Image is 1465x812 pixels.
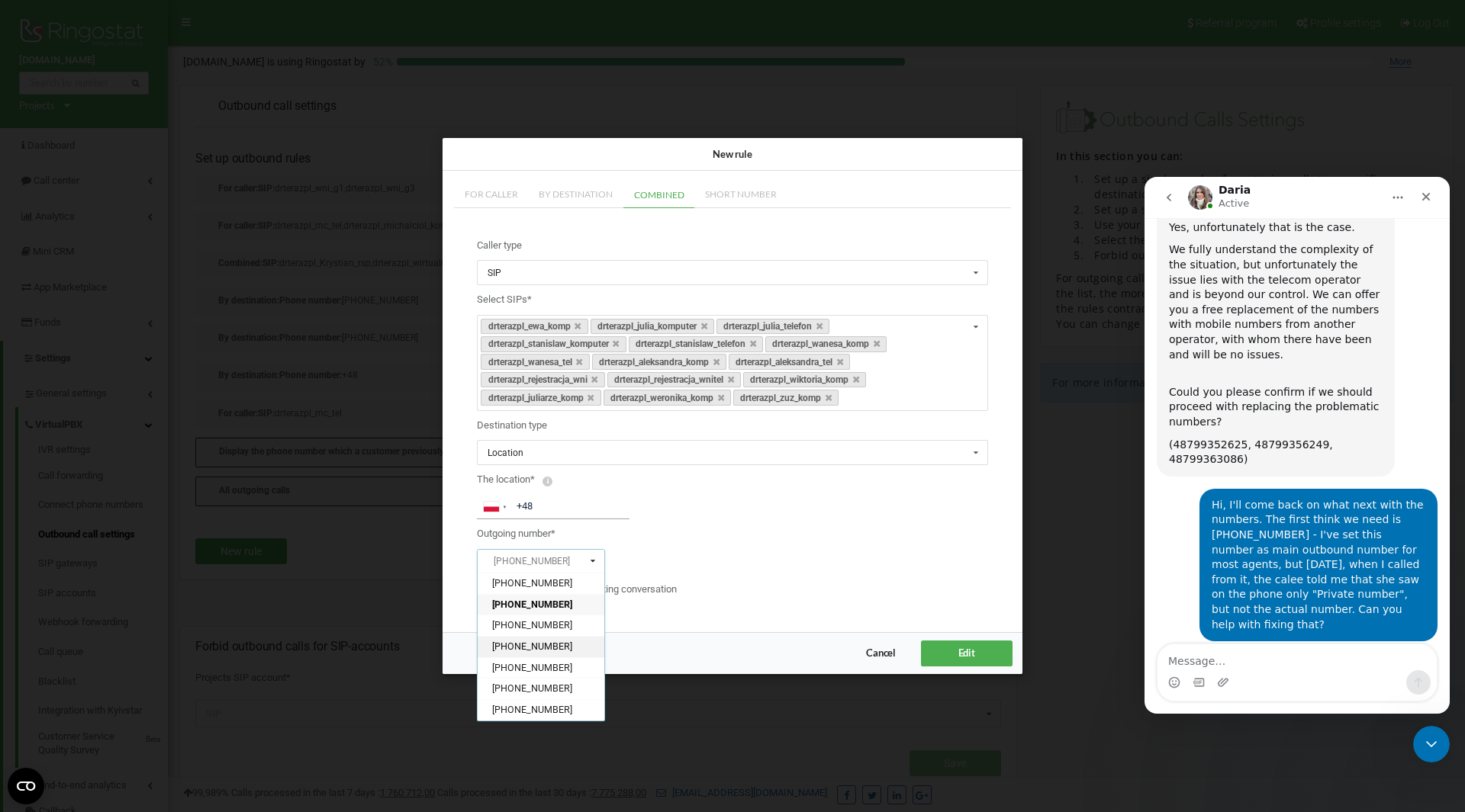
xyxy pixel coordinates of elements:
[477,294,532,306] span: Select SIPs*
[481,355,589,371] a: drterazpl_wanesa_tel
[591,319,714,335] a: drterazpl_julia_komputer
[629,336,763,352] a: drterazpl_stanislaw_telefon
[478,495,513,518] div: Poland (Polska): +48
[481,390,600,406] a: drterazpl_juliarze_komp
[481,319,588,335] a: drterazpl_ewa_komp
[713,148,752,160] span: New rule
[607,372,741,388] a: drterazpl_rejestracja_wnitel
[921,640,1013,666] button: Edit
[477,419,547,431] span: Destination type
[492,577,572,589] span: [PHONE_NUMBER]
[733,390,839,406] a: drterazpl_zuz_komp
[492,599,572,610] span: [PHONE_NUMBER]
[477,494,629,519] input: +380
[492,704,572,716] span: [PHONE_NUMBER]
[492,662,572,673] span: [PHONE_NUMBER]
[743,372,866,388] a: drterazpl_wiktoria_komp
[958,647,975,660] span: Edit
[716,319,829,335] a: drterazpl_julia_telefon
[592,355,726,371] a: drterazpl_aleksandra_komp
[492,683,572,695] span: [PHONE_NUMBER]
[477,528,555,540] span: Outgoing number*
[492,620,572,631] span: [PHONE_NUMBER]
[488,448,523,457] div: Location
[604,390,731,406] a: drterazpl_weronika_komp
[492,640,572,652] span: [PHONE_NUMBER]
[477,473,535,485] span: The location*
[488,268,501,278] div: SIP
[634,191,684,200] span: Combined
[1145,177,1450,714] iframe: Intercom live chat
[729,355,850,371] a: drterazpl_aleksandra_tel
[765,336,887,352] a: drterazpl_wanesa_komp
[705,190,777,199] span: Short number
[866,647,896,660] span: Cancel
[8,768,44,804] button: Open CMP widget
[465,190,518,199] span: For caller
[1413,726,1450,762] iframe: Intercom live chat
[481,336,626,352] a: drterazpl_stanislaw_komputer
[477,239,522,251] span: Caller type
[852,640,911,666] button: Cancel
[539,190,613,199] span: By destination
[481,372,604,388] a: drterazpl_rejestracja_wni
